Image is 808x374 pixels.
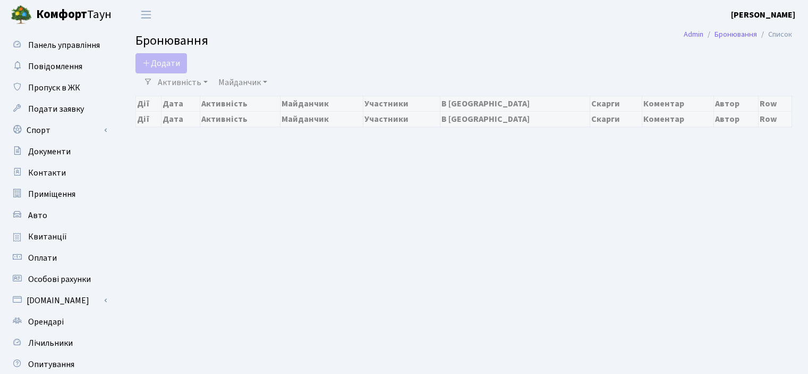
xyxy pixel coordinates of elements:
[28,146,71,157] span: Документи
[668,23,808,46] nav: breadcrumb
[5,184,112,205] a: Приміщення
[759,111,792,127] th: Row
[5,269,112,290] a: Особові рахунки
[715,29,757,40] a: Бронювання
[28,273,91,285] span: Особові рахунки
[440,111,590,127] th: В [GEOGRAPHIC_DATA]
[161,111,200,127] th: Дата
[28,103,84,115] span: Подати заявку
[11,4,32,26] img: logo.png
[363,111,440,127] th: Участники
[28,210,47,221] span: Авто
[36,6,112,24] span: Таун
[28,337,73,349] span: Лічильники
[36,6,87,23] b: Комфорт
[5,35,112,56] a: Панель управління
[5,205,112,226] a: Авто
[642,96,713,111] th: Коментар
[5,247,112,269] a: Оплати
[731,9,795,21] a: [PERSON_NAME]
[136,111,161,127] th: Дії
[280,111,363,127] th: Майданчик
[28,316,64,328] span: Орендарі
[28,252,57,264] span: Оплати
[200,111,280,127] th: Активність
[713,111,758,127] th: Автор
[5,56,112,77] a: Повідомлення
[135,53,187,73] button: Додати
[363,96,440,111] th: Участники
[5,141,112,162] a: Документи
[5,77,112,98] a: Пропуск в ЖК
[5,226,112,247] a: Квитанції
[28,39,100,51] span: Панель управління
[28,82,80,94] span: Пропуск в ЖК
[713,96,758,111] th: Автор
[5,333,112,354] a: Лічильники
[590,111,642,127] th: Скарги
[440,96,590,111] th: В [GEOGRAPHIC_DATA]
[28,61,82,72] span: Повідомлення
[642,111,713,127] th: Коментар
[759,96,792,111] th: Row
[28,188,75,200] span: Приміщення
[5,162,112,184] a: Контакти
[5,120,112,141] a: Спорт
[757,29,792,40] li: Список
[214,73,271,92] a: Майданчик
[280,96,363,111] th: Майданчик
[5,98,112,120] a: Подати заявку
[28,167,66,179] span: Контакти
[28,359,74,370] span: Опитування
[136,96,161,111] th: Дії
[154,73,212,92] a: Активність
[28,231,67,243] span: Квитанції
[684,29,703,40] a: Admin
[161,96,200,111] th: Дата
[590,96,642,111] th: Скарги
[5,290,112,311] a: [DOMAIN_NAME]
[5,311,112,333] a: Орендарі
[135,31,208,50] span: Бронювання
[133,6,159,23] button: Переключити навігацію
[200,96,280,111] th: Активність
